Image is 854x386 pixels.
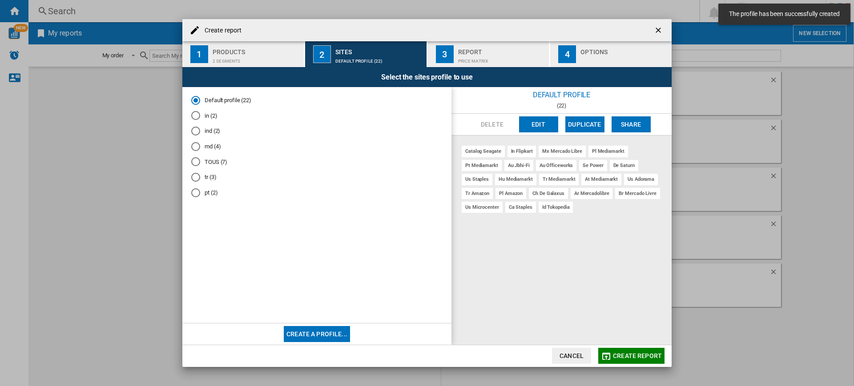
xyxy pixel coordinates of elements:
div: Price Matrix [458,54,546,64]
button: Share [612,116,651,132]
div: se power [579,160,607,171]
button: Create a profile... [284,326,350,342]
div: at mediamarkt [581,174,621,185]
div: us staples [462,174,492,185]
ng-md-icon: getI18NText('BUTTONS.CLOSE_DIALOG') [654,26,665,36]
button: 1 Products 2 segments [182,41,305,67]
span: Create report [613,352,662,359]
div: us adorama [624,174,658,185]
div: id tokopedia [539,202,573,213]
div: br mercado livre [615,188,660,199]
div: Default profile (22) [335,54,423,64]
div: Default profile [451,87,672,103]
button: 2 Sites Default profile (22) [305,41,427,67]
button: 3 Report Price Matrix [428,41,550,67]
md-radio-button: in (2) [191,111,443,120]
button: getI18NText('BUTTONS.CLOSE_DIALOG') [650,21,668,39]
div: pl mediamarkt [588,146,628,157]
div: ar mercadolibre [571,188,613,199]
div: tr amazon [462,188,493,199]
div: de saturn [610,160,638,171]
div: ch de galaxus [529,188,568,199]
div: tr mediamarkt [539,174,579,185]
md-radio-button: md (4) [191,142,443,151]
div: au jbhi-fi [504,160,533,171]
div: au officeworks [536,160,577,171]
button: 4 Options [550,41,672,67]
div: Options [580,45,668,54]
div: pl amazon [495,188,526,199]
button: Duplicate [565,116,604,132]
md-radio-button: pt (2) [191,188,443,197]
div: ca staples [505,202,536,213]
span: The profile has been successfully created [726,10,842,19]
div: hu mediamarkt [495,174,536,185]
div: Select the sites profile to use [182,67,672,87]
button: Edit [519,116,558,132]
button: Delete [473,116,512,132]
md-radio-button: TOUS (7) [191,158,443,166]
md-radio-button: Default profile (22) [191,96,443,104]
div: mx mercado libre [539,146,585,157]
div: pt mediamarkt [462,160,502,171]
div: Report [458,45,546,54]
div: 1 [190,45,208,63]
md-radio-button: tr (3) [191,173,443,182]
button: Cancel [552,348,591,364]
div: in flipkart [508,146,536,157]
div: Products [213,45,300,54]
div: Sites [335,45,423,54]
div: 2 segments [213,54,300,64]
div: 4 [558,45,576,63]
div: 2 [313,45,331,63]
div: (22) [451,103,672,109]
md-radio-button: ind (2) [191,127,443,135]
h4: Create report [200,26,242,35]
div: 3 [436,45,454,63]
div: catalog seagate [462,146,505,157]
button: Create report [598,348,665,364]
div: us microcenter [462,202,503,213]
